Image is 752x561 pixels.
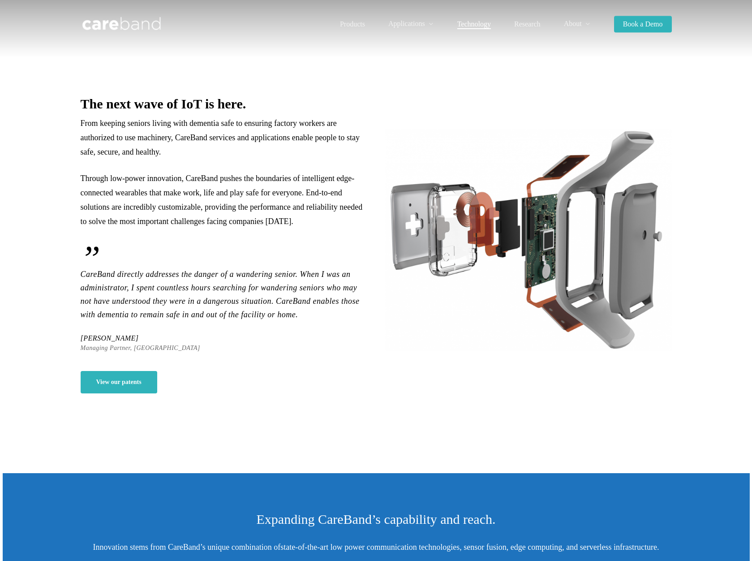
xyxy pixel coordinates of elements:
p: CareBand directly addresses the danger of a wandering senior. When I was an administrator, I spen... [81,241,367,333]
a: Applications [388,20,434,28]
a: Research [514,21,541,28]
span: From keeping seniors living with dementia safe to ensuring factory workers are authorized to use ... [81,119,360,156]
span: state-of-the-art low power communication technologies, sensor fusion, edge computing, and serverl... [280,543,659,552]
span: Book a Demo [623,20,663,28]
a: Products [340,21,365,28]
span: Products [340,20,365,28]
span: [PERSON_NAME] [81,333,201,343]
a: About [564,20,591,28]
span: Managing Partner, [GEOGRAPHIC_DATA] [81,343,201,353]
b: The next wave of IoT is here. [81,96,246,111]
span: Innovation stems from CareBand’s unique combination of [93,543,280,552]
a: Technology [457,21,491,28]
span: Expanding CareBand’s capability and reach. [257,512,496,526]
span: Technology [457,20,491,28]
span: Through low-power innovation, CareBand pushes the boundaries of intelligent edge-connected wearab... [81,174,363,226]
span: ” [81,241,367,276]
span: View our patents [96,378,142,387]
a: View our patents [81,371,157,393]
span: About [564,20,582,27]
span: Applications [388,20,425,27]
span: Research [514,20,541,28]
a: Book a Demo [614,21,672,28]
